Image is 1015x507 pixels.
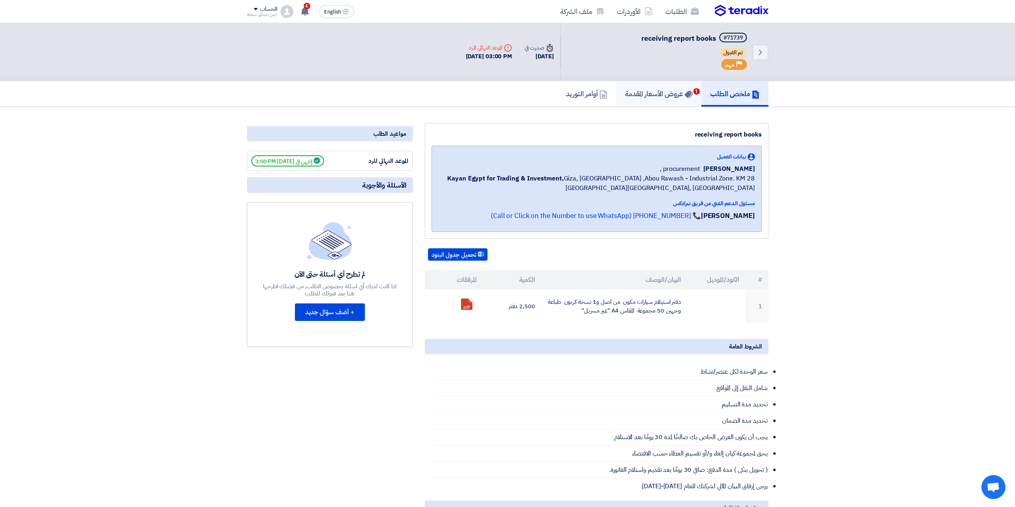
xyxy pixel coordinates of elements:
[425,270,483,289] th: المرفقات
[247,12,278,17] div: ايمن صداق شحاته
[433,446,768,462] li: يحق لمجموعة كيان إلغاء و/أو تقسيم العطاء حسب الاقتضاء
[433,364,768,380] li: سعر الوحدة لكل عنصر/نشاط
[466,44,512,52] div: الموعد النهائي للرد
[295,303,365,321] button: + أضف سؤال جديد
[701,211,755,221] strong: [PERSON_NAME]
[433,429,768,446] li: يجب أن يكون العرض الخاص بك صالحًا لمدة 30 يومًا بعد الاستلام
[466,52,512,61] div: [DATE] 03:00 PM
[525,52,553,61] div: [DATE]
[461,299,525,347] a: _1759920825787.pdf
[625,89,693,98] h5: عروض الأسعار المقدمة
[433,380,768,396] li: شامل النقل إلى المواقع
[447,174,563,183] b: Kayan Egypt for Trading & Investment,
[304,3,310,9] span: 4
[438,199,755,208] div: مسئول الدعم الفني من فريق تيرادكس
[348,156,408,166] div: الموعد النهائي للرد
[433,413,768,429] li: تحديد مدة الضمان
[428,248,488,261] button: تحميل جدول البنود
[710,89,760,98] h5: ملخص الطلب
[525,44,553,52] div: صدرت في
[557,81,616,107] a: أوامر التوريد
[566,89,607,98] h5: أوامر التوريد
[703,164,755,174] span: [PERSON_NAME]
[541,289,687,323] td: دفتر استيلام سيارات مكون من اصل و1 نسخة كربون طباعة وجهين 50 مجموعة المقاس A4 "غير مسريل"
[659,2,705,21] a: الطلبات
[432,130,762,139] div: receiving report books
[483,289,541,323] td: 2,500 دفتر
[746,270,768,289] th: #
[541,270,687,289] th: البيان/الوصف
[611,2,659,21] a: الأوردرات
[660,164,700,174] span: procurement ,
[719,48,747,57] span: تم القبول
[438,174,755,193] span: Giza, [GEOGRAPHIC_DATA] ,Abou Rawash - Industrial Zone. KM 28 [GEOGRAPHIC_DATA][GEOGRAPHIC_DATA],...
[319,5,354,18] button: English
[641,33,748,44] h5: receiving report books
[729,342,762,351] span: الشروط العامة
[260,6,277,13] div: الحساب
[725,61,734,69] span: مهم
[554,2,611,21] a: ملف الشركة
[687,270,746,289] th: الكود/الموديل
[307,222,352,259] img: empty_state_list.svg
[281,5,293,18] img: profile_test.png
[433,478,768,494] li: يرجى إرفاق البيان المالي لشركتك للعام [DATE]-[DATE]
[701,81,768,107] a: ملخص الطلب
[362,180,406,190] span: الأسئلة والأجوبة
[717,152,746,161] span: بيانات العميل
[693,88,700,95] span: 1
[491,211,701,221] a: 📞 [PHONE_NUMBER] (Call or Click on the Number to use WhatsApp)
[616,81,701,107] a: عروض الأسعار المقدمة1
[723,35,743,41] div: #71739
[251,155,324,166] span: إنتهي في [DATE] 3:00 PM
[641,33,716,44] span: receiving report books
[483,270,541,289] th: الكمية
[262,283,398,297] div: اذا كانت لديك أي اسئلة بخصوص الطلب, من فضلك اطرحها هنا بعد قبولك للطلب
[715,5,768,17] img: Teradix logo
[746,289,768,323] td: 1
[981,475,1005,499] div: Open chat
[324,9,341,15] span: English
[433,462,768,478] li: ( تحويل بنكى ) مدة الدفع: صافي 30 يومًا بعد تقديم واستلام الفاتورة.
[262,269,398,279] div: لم تطرح أي أسئلة حتى الآن
[433,396,768,413] li: تحديد مدة التسليم
[247,126,413,141] div: مواعيد الطلب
